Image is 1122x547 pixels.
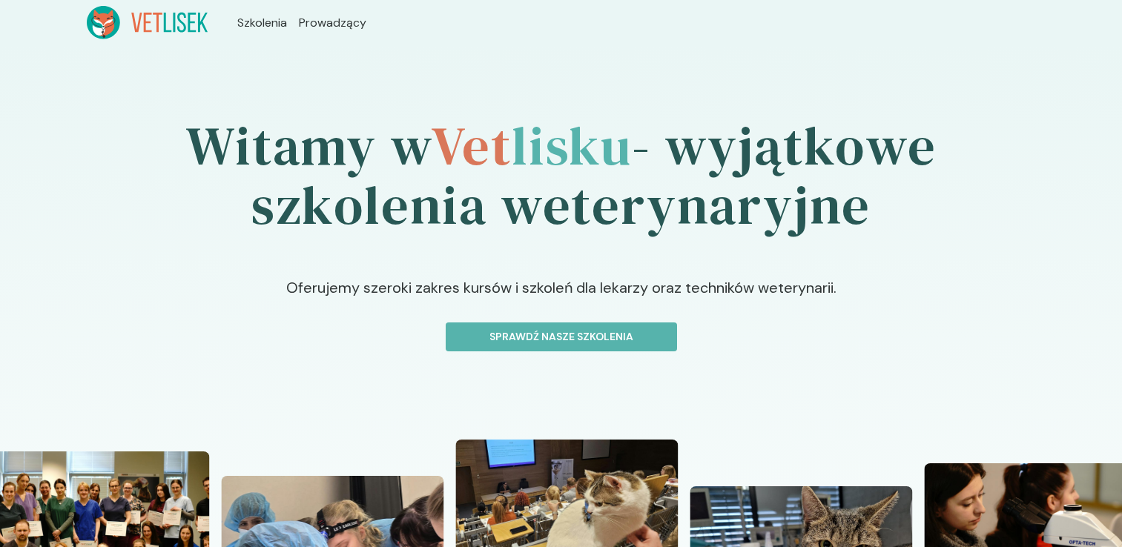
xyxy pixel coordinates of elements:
h1: Witamy w - wyjątkowe szkolenia weterynaryjne [87,75,1036,276]
span: Vet [431,109,512,182]
p: Sprawdź nasze szkolenia [458,329,664,345]
a: Prowadzący [299,14,366,32]
button: Sprawdź nasze szkolenia [446,322,677,351]
p: Oferujemy szeroki zakres kursów i szkoleń dla lekarzy oraz techników weterynarii. [187,276,935,322]
a: Szkolenia [237,14,287,32]
span: lisku [512,109,632,182]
